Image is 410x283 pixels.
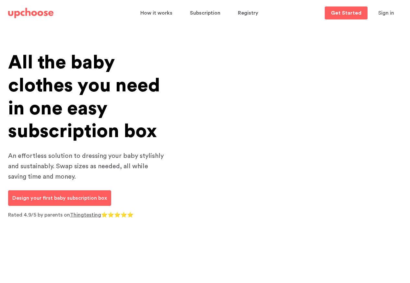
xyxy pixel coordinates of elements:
[8,6,53,20] a: UpChoose
[8,53,160,141] span: All the baby clothes you need in one easy subscription box
[8,212,70,218] span: Rated 4.9/5 by parents on
[8,8,53,18] img: UpChoose
[325,6,368,19] a: Get Started
[378,10,394,16] span: Sign in
[140,7,172,19] span: How it works
[238,7,260,19] a: Registry
[190,7,220,19] span: Subscription
[8,151,164,182] p: An effortless solution to dressing your baby stylishly and sustainably. Swap sizes as needed, all...
[238,7,258,19] span: Registry
[190,7,222,19] a: Subscription
[8,190,111,206] a: Design your first baby subscription box
[12,194,107,202] p: Design your first baby subscription box
[101,212,134,218] span: ⭐⭐⭐⭐⭐
[370,6,402,19] button: Sign in
[140,7,174,19] a: How it works
[331,10,361,16] p: Get Started
[70,212,101,218] a: Thingtesting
